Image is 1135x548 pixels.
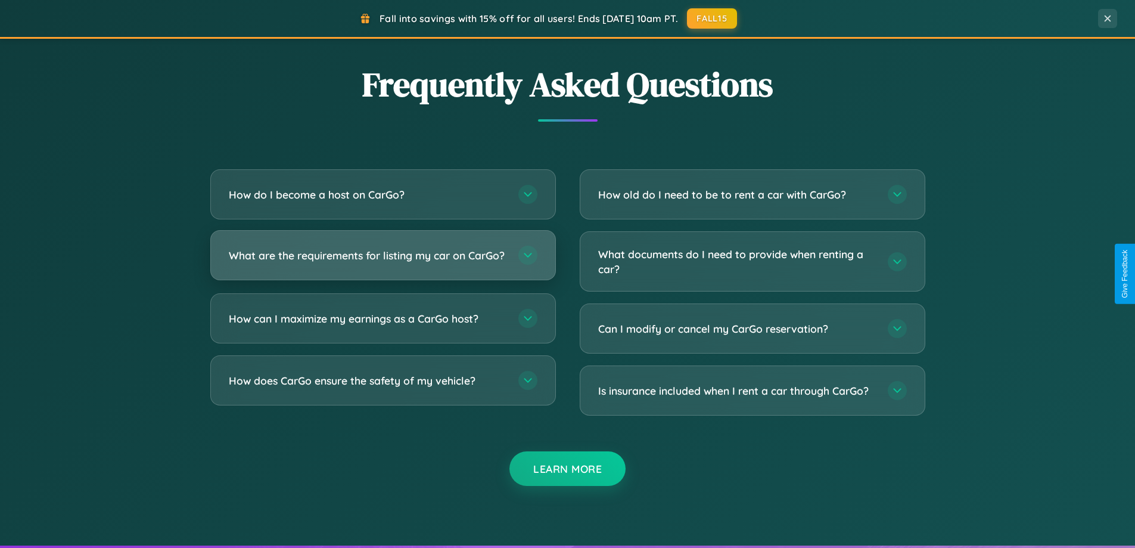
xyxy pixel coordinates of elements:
[229,311,506,326] h3: How can I maximize my earnings as a CarGo host?
[598,321,876,336] h3: Can I modify or cancel my CarGo reservation?
[598,383,876,398] h3: Is insurance included when I rent a car through CarGo?
[509,451,626,486] button: Learn More
[1121,250,1129,298] div: Give Feedback
[210,61,925,107] h2: Frequently Asked Questions
[229,373,506,388] h3: How does CarGo ensure the safety of my vehicle?
[380,13,678,24] span: Fall into savings with 15% off for all users! Ends [DATE] 10am PT.
[598,247,876,276] h3: What documents do I need to provide when renting a car?
[229,187,506,202] h3: How do I become a host on CarGo?
[598,187,876,202] h3: How old do I need to be to rent a car with CarGo?
[687,8,737,29] button: FALL15
[229,248,506,263] h3: What are the requirements for listing my car on CarGo?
